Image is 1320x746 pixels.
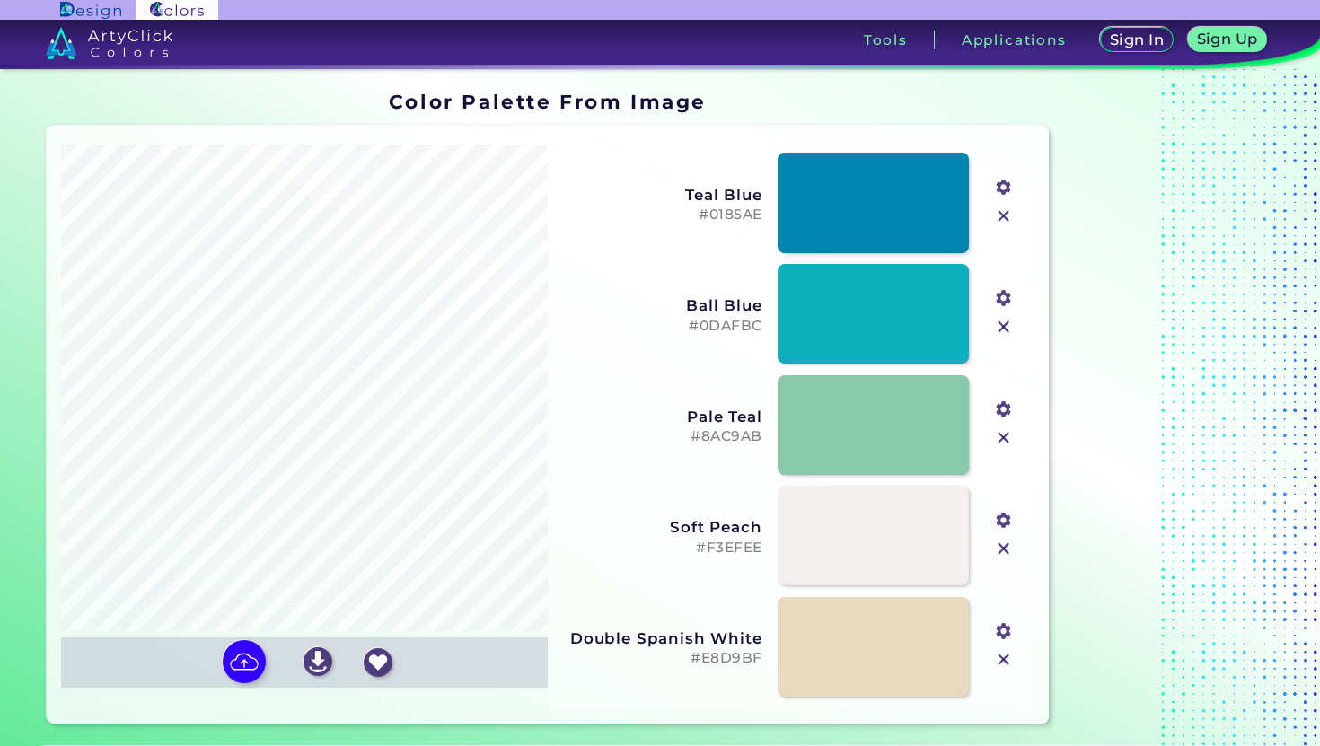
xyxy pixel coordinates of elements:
h5: #F3EFEE [560,540,762,557]
h5: #0DAFBC [560,318,762,335]
a: Sign Up [1192,29,1263,51]
h5: #E8D9BF [560,650,762,667]
img: icon_close.svg [992,537,1016,560]
img: icon_close.svg [992,426,1016,450]
img: icon_close.svg [992,205,1016,228]
h5: #8AC9AB [560,428,762,445]
img: ArtyClick Design logo [60,2,120,19]
h5: #0185AE [560,206,762,224]
img: icon_favourite_white.svg [364,648,392,677]
h3: Soft Peach [560,518,762,536]
img: icon_close.svg [992,315,1016,338]
img: logo_artyclick_colors_white.svg [46,27,172,59]
h3: Teal Blue [560,186,762,204]
h3: Double Spanish White [560,629,762,647]
h3: Pale Teal [560,408,762,426]
h5: Sign Up [1200,32,1255,46]
h3: Tools [864,33,908,47]
h1: Color Palette From Image [389,88,707,115]
img: icon_download_white.svg [304,647,332,676]
a: Sign In [1104,29,1169,51]
h3: Applications [962,33,1067,47]
img: icon_close.svg [992,648,1016,671]
h3: Ball Blue [560,296,762,314]
img: icon picture [223,640,266,683]
h5: Sign In [1113,33,1161,47]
